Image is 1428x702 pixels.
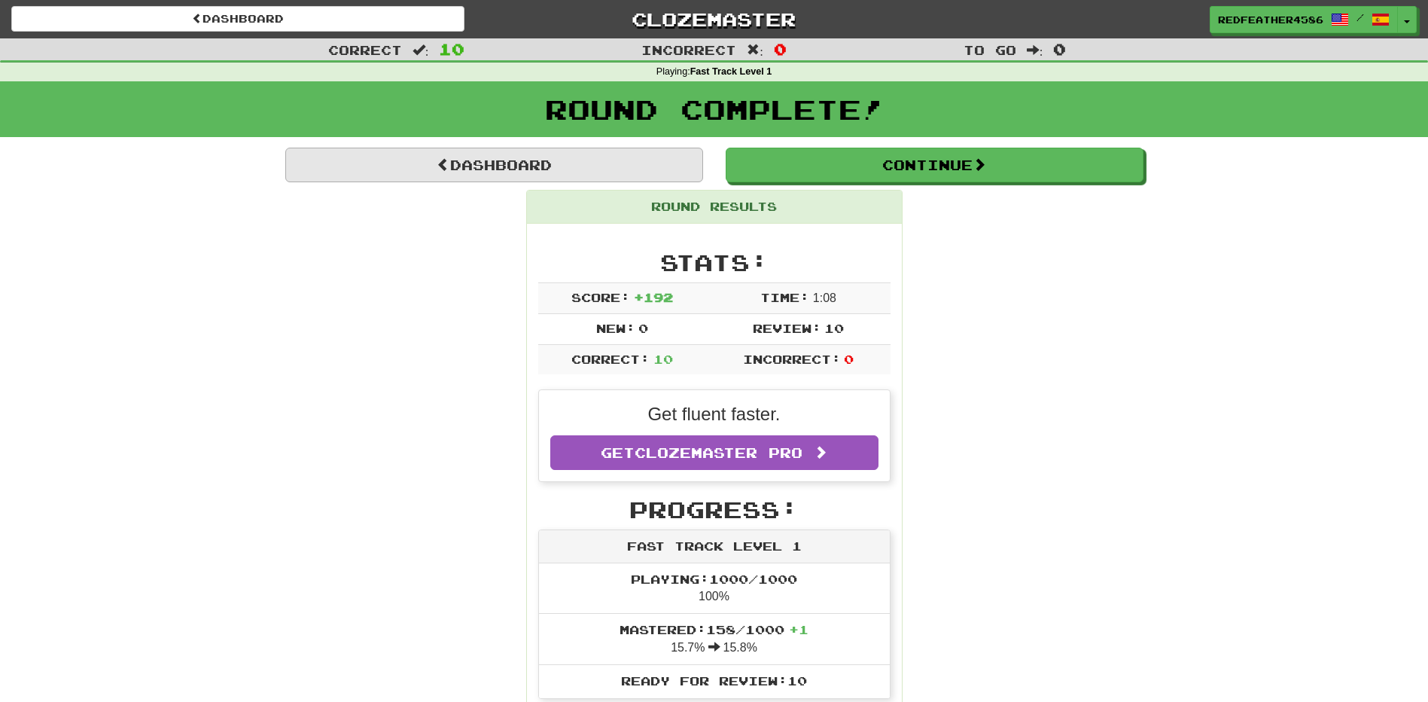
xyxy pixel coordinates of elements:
[596,321,635,335] span: New:
[653,352,673,366] span: 10
[743,352,841,366] span: Incorrect:
[641,42,736,57] span: Incorrect
[635,444,802,461] span: Clozemaster Pro
[5,94,1423,124] h1: Round Complete!
[753,321,821,335] span: Review:
[571,290,630,304] span: Score:
[844,352,854,366] span: 0
[631,572,797,586] span: Playing: 1000 / 1000
[285,148,703,182] a: Dashboard
[527,191,902,224] div: Round Results
[413,44,429,56] span: :
[539,530,890,563] div: Fast Track Level 1
[690,66,772,77] strong: Fast Track Level 1
[747,44,763,56] span: :
[550,401,878,427] p: Get fluent faster.
[638,321,648,335] span: 0
[726,148,1143,182] button: Continue
[1356,12,1364,23] span: /
[538,250,891,275] h2: Stats:
[964,42,1016,57] span: To go
[539,563,890,615] li: 100%
[789,622,808,636] span: + 1
[1218,13,1323,26] span: RedFeather4586
[1027,44,1043,56] span: :
[634,290,673,304] span: + 192
[538,497,891,522] h2: Progress:
[813,291,836,304] span: 1 : 0 8
[774,40,787,58] span: 0
[11,6,464,32] a: Dashboard
[550,435,878,470] a: GetClozemaster Pro
[439,40,464,58] span: 10
[1210,6,1398,33] a: RedFeather4586 /
[760,290,809,304] span: Time:
[824,321,844,335] span: 10
[539,613,890,665] li: 15.7% 15.8%
[487,6,940,32] a: Clozemaster
[620,622,808,636] span: Mastered: 158 / 1000
[621,673,807,688] span: Ready for Review: 10
[571,352,650,366] span: Correct:
[328,42,402,57] span: Correct
[1053,40,1066,58] span: 0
